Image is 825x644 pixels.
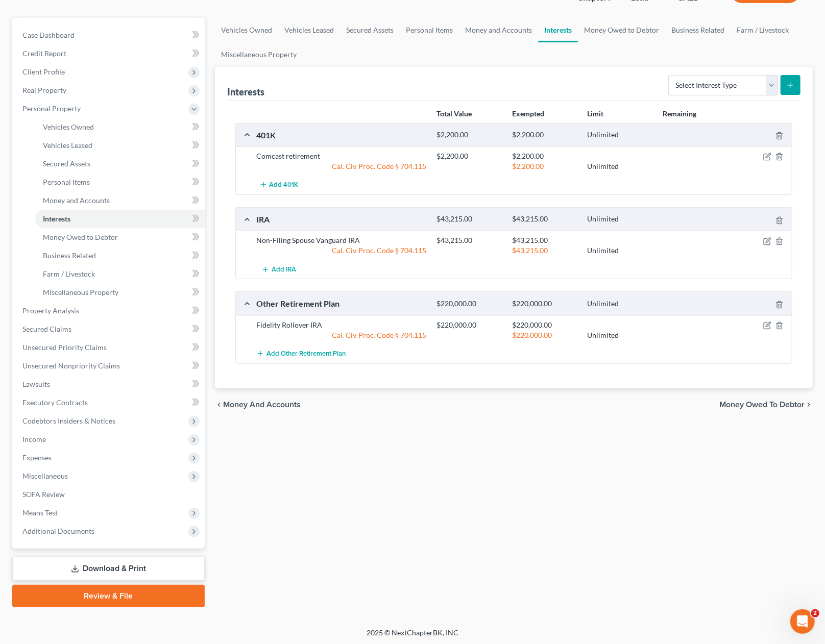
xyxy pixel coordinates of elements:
button: Add Other Retirement Plan [256,344,346,363]
div: $2,200.00 [507,151,582,161]
span: Miscellaneous Property [43,288,118,296]
a: Miscellaneous Property [215,42,303,67]
span: Personal Items [43,178,90,186]
a: Personal Items [400,18,459,42]
a: Personal Items [35,173,205,191]
div: $2,200.00 [507,130,582,140]
span: Unsecured Nonpriority Claims [22,361,120,370]
a: SOFA Review [14,485,205,504]
span: Additional Documents [22,527,94,535]
span: Money Owed to Debtor [43,233,118,241]
span: Secured Claims [22,325,71,333]
span: Farm / Livestock [43,269,95,278]
strong: Limit [588,109,604,118]
div: Cal. Civ. Proc. Code § 704.115 [251,330,432,340]
div: $43,215.00 [432,235,507,245]
button: Money Owed to Debtor chevron_right [719,401,813,409]
span: Personal Property [22,104,81,113]
span: Add IRA [272,265,296,274]
div: $43,215.00 [432,214,507,224]
span: Lawsuits [22,380,50,388]
span: Vehicles Owned [43,122,94,131]
a: Business Related [35,246,205,265]
span: Case Dashboard [22,31,75,39]
a: Money and Accounts [35,191,205,210]
a: Interests [538,18,578,42]
span: Miscellaneous [22,472,68,480]
a: Property Analysis [14,302,205,320]
a: Farm / Livestock [731,18,795,42]
div: Unlimited [582,330,657,340]
span: Codebtors Insiders & Notices [22,416,115,425]
span: Add 401K [270,181,299,189]
button: chevron_left Money and Accounts [215,401,301,409]
a: Unsecured Priority Claims [14,338,205,357]
strong: Remaining [663,109,696,118]
a: Money Owed to Debtor [35,228,205,246]
iframe: Intercom live chat [790,609,815,634]
span: Credit Report [22,49,66,58]
span: Money and Accounts [43,196,110,205]
div: Unlimited [582,214,657,224]
a: Secured Assets [340,18,400,42]
div: Unlimited [582,130,657,140]
span: Client Profile [22,67,65,76]
div: $43,215.00 [507,245,582,256]
a: Money Owed to Debtor [578,18,665,42]
div: IRA [251,214,432,225]
span: Money Owed to Debtor [719,401,805,409]
a: Business Related [665,18,731,42]
span: 2 [811,609,819,617]
div: Interests [227,86,264,98]
div: Unlimited [582,299,657,309]
a: Vehicles Leased [278,18,340,42]
a: Vehicles Owned [215,18,278,42]
div: Fidelity Rollover IRA [251,320,432,330]
span: SOFA Review [22,490,65,499]
span: Unsecured Priority Claims [22,343,107,352]
div: Comcast retirement [251,151,432,161]
div: Non-Filing Spouse Vanguard IRA [251,235,432,245]
a: Unsecured Nonpriority Claims [14,357,205,375]
a: Miscellaneous Property [35,283,205,302]
div: 401K [251,130,432,140]
span: Executory Contracts [22,398,88,407]
strong: Total Value [436,109,472,118]
a: Lawsuits [14,375,205,393]
a: Review & File [12,585,205,607]
div: $43,215.00 [507,235,582,245]
span: Interests [43,214,70,223]
a: Executory Contracts [14,393,205,412]
i: chevron_right [805,401,813,409]
span: Business Related [43,251,96,260]
div: Other Retirement Plan [251,298,432,309]
div: $220,000.00 [507,330,582,340]
span: Add Other Retirement Plan [266,350,346,358]
i: chevron_left [215,401,223,409]
div: $2,200.00 [432,151,507,161]
a: Secured Claims [14,320,205,338]
span: Means Test [22,508,58,517]
a: Case Dashboard [14,26,205,44]
div: $2,200.00 [507,161,582,171]
span: Property Analysis [22,306,79,315]
a: Vehicles Leased [35,136,205,155]
a: Farm / Livestock [35,265,205,283]
a: Credit Report [14,44,205,63]
span: Money and Accounts [223,401,301,409]
a: Download & Print [12,557,205,581]
span: Real Property [22,86,66,94]
div: $220,000.00 [432,320,507,330]
div: Unlimited [582,161,657,171]
a: Vehicles Owned [35,118,205,136]
div: Unlimited [582,245,657,256]
div: $220,000.00 [507,299,582,309]
div: $2,200.00 [432,130,507,140]
span: Expenses [22,453,52,462]
a: Secured Assets [35,155,205,173]
div: $220,000.00 [432,299,507,309]
span: Income [22,435,46,443]
div: Cal. Civ. Proc. Code § 704.115 [251,245,432,256]
strong: Exempted [512,109,544,118]
div: $220,000.00 [507,320,582,330]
